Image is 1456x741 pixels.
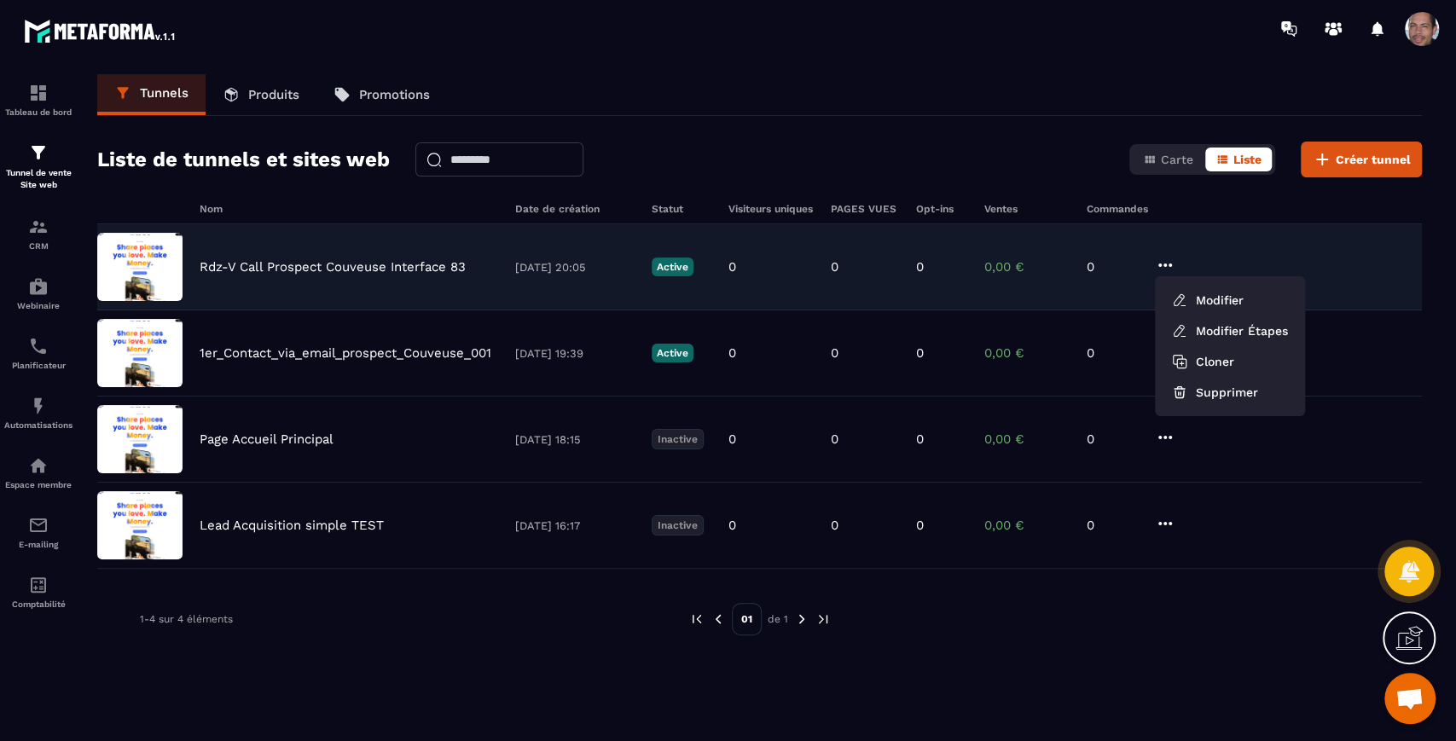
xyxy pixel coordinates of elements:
[916,203,967,215] h6: Opt-ins
[652,258,693,276] p: Active
[4,241,73,251] p: CRM
[200,518,384,533] p: Lead Acquisition simple TEST
[4,263,73,323] a: automationsautomationsWebinaire
[4,323,73,383] a: schedulerschedulerPlanificateur
[1205,148,1272,171] button: Liste
[1162,285,1298,316] button: Modifier
[200,203,498,215] h6: Nom
[728,203,814,215] h6: Visiteurs uniques
[28,455,49,476] img: automations
[97,319,183,387] img: image
[4,443,73,502] a: automationsautomationsEspace membre
[1087,345,1138,361] p: 0
[652,515,704,535] p: Inactive
[1162,346,1244,377] button: Cloner
[831,431,838,447] p: 0
[1162,316,1298,346] a: Modifier Étapes
[689,611,705,627] img: prev
[711,611,726,627] img: prev
[984,203,1070,215] h6: Ventes
[916,518,924,533] p: 0
[28,217,49,237] img: formation
[97,405,183,473] img: image
[652,344,693,362] p: Active
[28,276,49,297] img: automations
[28,396,49,416] img: automations
[728,345,736,361] p: 0
[1233,153,1262,166] span: Liste
[728,259,736,275] p: 0
[200,259,466,275] p: Rdz-V Call Prospect Couveuse Interface 83
[28,336,49,356] img: scheduler
[1087,259,1138,275] p: 0
[1162,377,1298,408] button: Supprimer
[24,15,177,46] img: logo
[28,575,49,595] img: accountant
[4,107,73,117] p: Tableau de bord
[4,420,73,430] p: Automatisations
[4,361,73,370] p: Planificateur
[1133,148,1204,171] button: Carte
[316,74,447,115] a: Promotions
[732,603,762,635] p: 01
[831,518,838,533] p: 0
[4,540,73,549] p: E-mailing
[831,203,899,215] h6: PAGES VUES
[515,261,635,274] p: [DATE] 20:05
[1161,153,1193,166] span: Carte
[359,87,430,102] p: Promotions
[97,74,206,115] a: Tunnels
[831,259,838,275] p: 0
[140,613,233,625] p: 1-4 sur 4 éléments
[1087,203,1148,215] h6: Commandes
[97,142,390,177] h2: Liste de tunnels et sites web
[140,85,189,101] p: Tunnels
[206,74,316,115] a: Produits
[200,431,334,447] p: Page Accueil Principal
[4,204,73,263] a: formationformationCRM
[248,87,299,102] p: Produits
[916,431,924,447] p: 0
[4,502,73,562] a: emailemailE-mailing
[916,259,924,275] p: 0
[97,233,183,301] img: image
[1087,518,1138,533] p: 0
[984,345,1070,361] p: 0,00 €
[4,562,73,622] a: accountantaccountantComptabilité
[4,301,73,310] p: Webinaire
[1301,142,1422,177] button: Créer tunnel
[728,518,736,533] p: 0
[515,519,635,532] p: [DATE] 16:17
[831,345,838,361] p: 0
[1087,431,1138,447] p: 0
[515,347,635,360] p: [DATE] 19:39
[28,83,49,103] img: formation
[916,345,924,361] p: 0
[768,612,788,626] p: de 1
[794,611,809,627] img: next
[4,480,73,489] p: Espace membre
[652,429,704,449] p: Inactive
[984,518,1070,533] p: 0,00 €
[652,203,711,215] h6: Statut
[728,431,736,447] p: 0
[4,167,73,191] p: Tunnel de vente Site web
[815,611,831,627] img: next
[1336,151,1411,168] span: Créer tunnel
[28,515,49,535] img: email
[4,599,73,609] p: Comptabilité
[200,345,491,361] p: 1er_Contact_via_email_prospect_Couveuse_001
[984,259,1070,275] p: 0,00 €
[4,383,73,443] a: automationsautomationsAutomatisations
[984,431,1070,447] p: 0,00 €
[97,491,183,559] img: image
[4,70,73,130] a: formationformationTableau de bord
[515,433,635,446] p: [DATE] 18:15
[515,203,635,215] h6: Date de création
[1384,673,1436,724] a: Ouvrir le chat
[4,130,73,204] a: formationformationTunnel de vente Site web
[28,142,49,163] img: formation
